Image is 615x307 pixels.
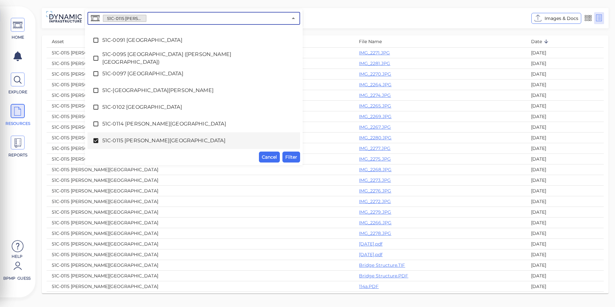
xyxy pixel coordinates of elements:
[526,281,604,292] td: [DATE]
[47,260,354,271] td: 51C-0115 [PERSON_NAME][GEOGRAPHIC_DATA]
[285,153,297,161] span: Filter
[526,164,604,175] td: [DATE]
[47,196,354,207] td: 51C-0115 [PERSON_NAME][GEOGRAPHIC_DATA]
[102,36,285,44] span: 51C-0091 [GEOGRAPHIC_DATA]
[282,152,300,163] button: Filter
[103,15,146,22] span: 51C-0115 [PERSON_NAME][GEOGRAPHIC_DATA]
[102,87,285,94] span: 51C-[GEOGRAPHIC_DATA][PERSON_NAME]
[47,69,354,79] td: 51C-0115 [PERSON_NAME][GEOGRAPHIC_DATA]
[531,38,550,45] span: Date
[526,58,604,69] td: [DATE]
[526,218,604,228] td: [DATE]
[526,47,604,58] td: [DATE]
[359,38,390,45] span: File Name
[3,18,32,40] a: HOME
[3,275,31,281] span: BPMP Guess
[526,79,604,90] td: [DATE]
[47,58,354,69] td: 51C-0115 [PERSON_NAME][GEOGRAPHIC_DATA]
[359,230,391,236] a: IMG_2278.JPG
[359,156,391,162] a: IMG_2275.JPG
[47,249,354,260] td: 51C-0115 [PERSON_NAME][GEOGRAPHIC_DATA]
[3,254,31,259] span: Help
[545,14,578,22] span: Images & Docs
[102,103,285,111] span: 51C-0102 [GEOGRAPHIC_DATA]
[4,34,32,40] span: HOME
[526,153,604,164] td: [DATE]
[47,122,354,132] td: 51C-0115 [PERSON_NAME][GEOGRAPHIC_DATA]
[47,79,354,90] td: 51C-0115 [PERSON_NAME][GEOGRAPHIC_DATA]
[47,100,354,111] td: 51C-0115 [PERSON_NAME][GEOGRAPHIC_DATA]
[359,71,391,77] a: IMG_2270.JPG
[47,164,354,175] td: 51C-0115 [PERSON_NAME][GEOGRAPHIC_DATA]
[262,153,277,161] span: Cancel
[359,103,391,109] a: IMG_2265.JPG
[47,90,354,100] td: 51C-0115 [PERSON_NAME][GEOGRAPHIC_DATA]
[47,175,354,186] td: 51C-0115 [PERSON_NAME][GEOGRAPHIC_DATA]
[526,207,604,218] td: [DATE]
[359,199,391,204] a: IMG_2272.JPG
[359,241,382,247] a: [DATE].pdf
[588,278,610,302] iframe: Chat
[359,252,382,257] a: [DATE].pdf
[47,218,354,228] td: 51C-0115 [PERSON_NAME][GEOGRAPHIC_DATA]
[359,145,390,151] a: IMG_2277.JPG
[47,132,354,143] td: 51C-0115 [PERSON_NAME][GEOGRAPHIC_DATA]
[359,50,390,56] a: IMG_2271.JPG
[52,38,72,45] span: Asset
[102,51,285,66] span: 51C-0095 [GEOGRAPHIC_DATA] ([PERSON_NAME][GEOGRAPHIC_DATA])
[526,186,604,196] td: [DATE]
[526,260,604,271] td: [DATE]
[359,124,391,130] a: IMG_2267.JPG
[47,111,354,122] td: 51C-0115 [PERSON_NAME][GEOGRAPHIC_DATA]
[102,120,285,128] span: 51C-0114 [PERSON_NAME][GEOGRAPHIC_DATA]
[102,137,285,144] span: 51C-0115 [PERSON_NAME][GEOGRAPHIC_DATA]
[526,271,604,281] td: [DATE]
[359,135,391,141] a: IMG_2280.JPG
[47,207,354,218] td: 51C-0115 [PERSON_NAME][GEOGRAPHIC_DATA]
[526,239,604,249] td: [DATE]
[4,89,32,95] span: EXPLORE
[47,186,354,196] td: 51C-0115 [PERSON_NAME][GEOGRAPHIC_DATA]
[531,13,581,24] button: Images & Docs
[47,239,354,249] td: 51C-0115 [PERSON_NAME][GEOGRAPHIC_DATA]
[102,70,285,78] span: 51C-0097 [GEOGRAPHIC_DATA]
[359,262,405,268] a: Bridge Structure.TIF
[526,122,604,132] td: [DATE]
[526,100,604,111] td: [DATE]
[359,273,408,279] a: Bridge Structure.PDF
[359,82,391,88] a: IMG_2264.JPG
[359,92,391,98] a: IMG_2274.JPG
[359,60,390,66] a: IMG_2281.JPG
[526,143,604,153] td: [DATE]
[4,152,32,158] span: REPORTS
[4,121,32,126] span: RESOURCES
[526,175,604,186] td: [DATE]
[526,228,604,239] td: [DATE]
[359,177,391,183] a: IMG_2273.JPG
[526,111,604,122] td: [DATE]
[47,292,354,302] td: 51C-0115 [PERSON_NAME][GEOGRAPHIC_DATA]
[526,90,604,100] td: [DATE]
[3,104,32,126] a: RESOURCES
[526,196,604,207] td: [DATE]
[289,14,298,23] button: Close
[47,143,354,153] td: 51C-0115 [PERSON_NAME][GEOGRAPHIC_DATA]
[47,228,354,239] td: 51C-0115 [PERSON_NAME][GEOGRAPHIC_DATA]
[526,292,604,302] td: [DATE]
[359,114,391,119] a: IMG_2269.JPG
[259,152,280,163] button: Cancel
[359,220,391,226] a: IMG_2266.JPG
[47,281,354,292] td: 51C-0115 [PERSON_NAME][GEOGRAPHIC_DATA]
[526,249,604,260] td: [DATE]
[47,47,354,58] td: 51C-0115 [PERSON_NAME][GEOGRAPHIC_DATA]
[47,153,354,164] td: 51C-0115 [PERSON_NAME][GEOGRAPHIC_DATA]
[526,69,604,79] td: [DATE]
[47,271,354,281] td: 51C-0115 [PERSON_NAME][GEOGRAPHIC_DATA]
[359,209,391,215] a: IMG_2279.JPG
[3,72,32,95] a: EXPLORE
[526,132,604,143] td: [DATE]
[359,284,379,289] a: 114a.PDF
[3,135,32,158] a: REPORTS
[359,167,391,172] a: IMG_2268.JPG
[359,188,391,194] a: IMG_2276.JPG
